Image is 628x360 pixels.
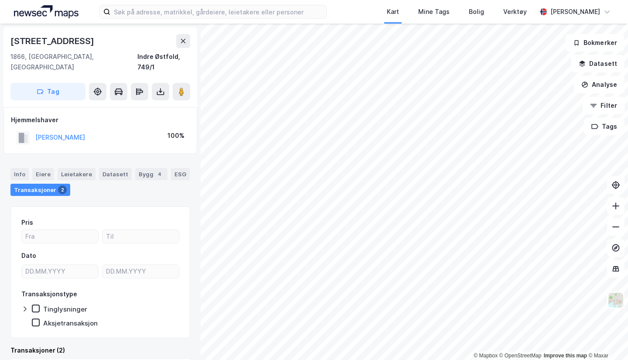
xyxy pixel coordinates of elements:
[503,7,527,17] div: Verktøy
[10,51,137,72] div: 1866, [GEOGRAPHIC_DATA], [GEOGRAPHIC_DATA]
[43,319,98,327] div: Aksjetransaksjon
[583,97,625,114] button: Filter
[171,168,190,180] div: ESG
[10,34,96,48] div: [STREET_ADDRESS]
[110,5,326,18] input: Søk på adresse, matrikkel, gårdeiere, leietakere eller personer
[10,345,190,356] div: Transaksjoner (2)
[550,7,600,17] div: [PERSON_NAME]
[135,168,167,180] div: Bygg
[155,170,164,178] div: 4
[469,7,484,17] div: Bolig
[14,5,78,18] img: logo.a4113a55bc3d86da70a041830d287a7e.svg
[571,55,625,72] button: Datasett
[22,230,98,243] input: Fra
[584,118,625,135] button: Tags
[21,250,36,261] div: Dato
[387,7,399,17] div: Kart
[99,168,132,180] div: Datasett
[544,353,587,359] a: Improve this map
[566,34,625,51] button: Bokmerker
[43,305,87,313] div: Tinglysninger
[418,7,450,17] div: Mine Tags
[58,185,67,194] div: 2
[58,168,96,180] div: Leietakere
[102,265,179,278] input: DD.MM.YYYY
[21,289,77,299] div: Transaksjonstype
[10,83,85,100] button: Tag
[608,292,624,309] img: Z
[137,51,190,72] div: Indre Østfold, 749/1
[499,353,542,359] a: OpenStreetMap
[32,168,54,180] div: Eiere
[102,230,179,243] input: Til
[10,168,29,180] div: Info
[21,217,33,228] div: Pris
[11,115,190,125] div: Hjemmelshaver
[22,265,98,278] input: DD.MM.YYYY
[584,318,628,360] iframe: Chat Widget
[584,318,628,360] div: Kontrollprogram for chat
[474,353,498,359] a: Mapbox
[10,184,70,196] div: Transaksjoner
[574,76,625,93] button: Analyse
[167,130,184,141] div: 100%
